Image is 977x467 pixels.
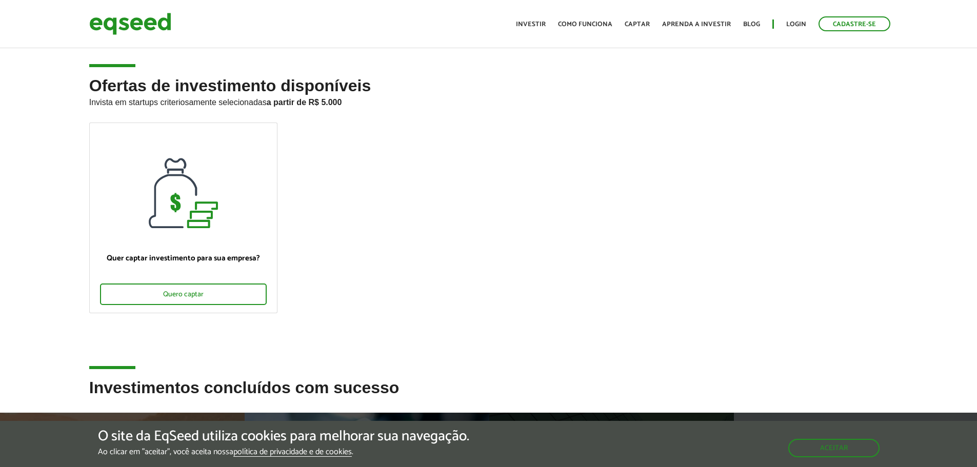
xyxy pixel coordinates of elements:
[267,98,342,107] strong: a partir de R$ 5.000
[516,21,546,28] a: Investir
[89,95,888,107] p: Invista em startups criteriosamente selecionadas
[788,439,880,457] button: Aceitar
[89,379,888,412] h2: Investimentos concluídos com sucesso
[98,429,469,444] h5: O site da EqSeed utiliza cookies para melhorar sua navegação.
[89,10,171,37] img: EqSeed
[662,21,731,28] a: Aprenda a investir
[233,448,352,457] a: política de privacidade e de cookies
[98,447,469,457] p: Ao clicar em "aceitar", você aceita nossa .
[743,21,760,28] a: Blog
[625,21,650,28] a: Captar
[786,21,806,28] a: Login
[819,16,890,31] a: Cadastre-se
[558,21,612,28] a: Como funciona
[100,283,267,305] div: Quero captar
[89,77,888,123] h2: Ofertas de investimento disponíveis
[89,123,277,313] a: Quer captar investimento para sua empresa? Quero captar
[100,254,267,263] p: Quer captar investimento para sua empresa?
